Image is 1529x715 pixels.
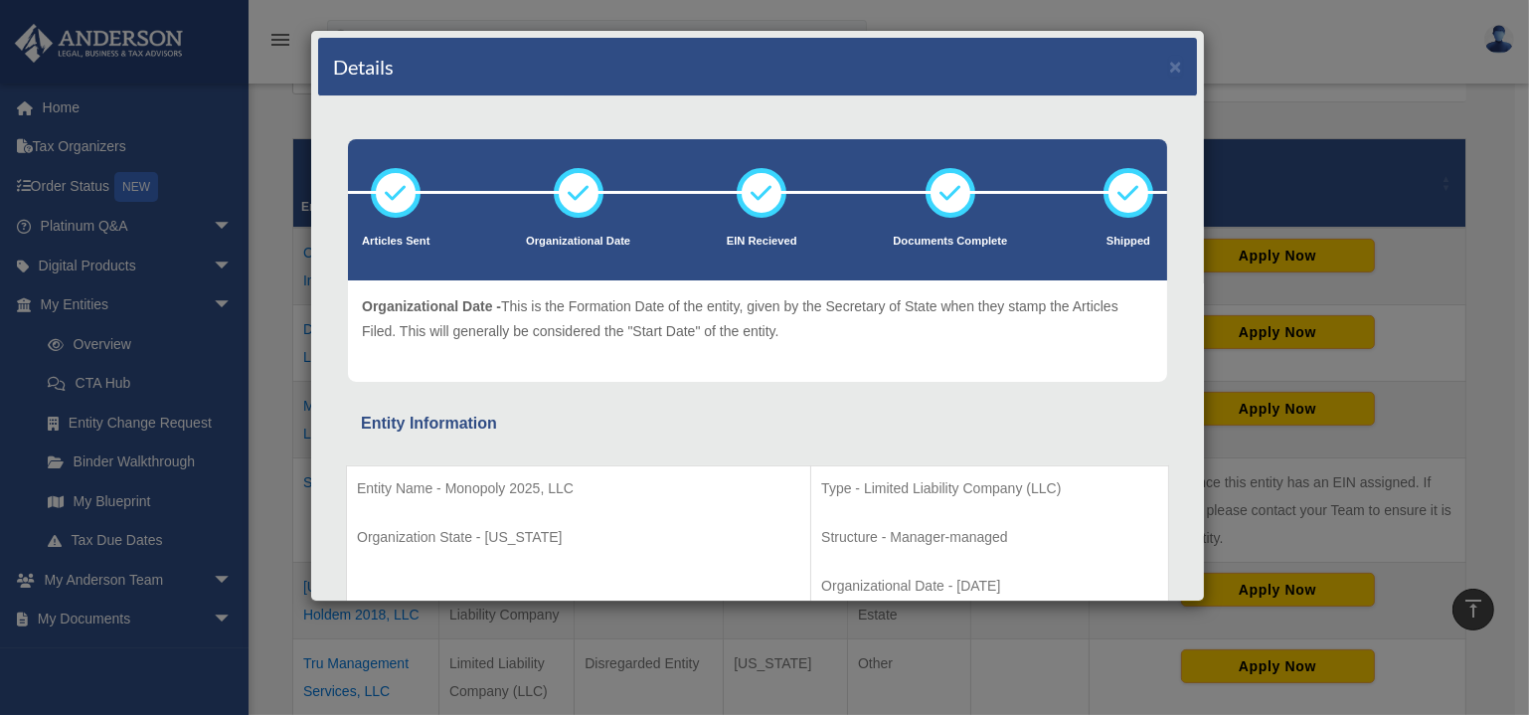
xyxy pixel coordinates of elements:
p: Organizational Date [526,232,630,252]
h4: Details [333,53,394,81]
p: Entity Name - Monopoly 2025, LLC [357,476,800,501]
p: Shipped [1104,232,1153,252]
p: Organizational Date - [DATE] [821,574,1158,599]
p: This is the Formation Date of the entity, given by the Secretary of State when they stamp the Art... [362,294,1153,343]
p: EIN Recieved [727,232,797,252]
p: Documents Complete [893,232,1007,252]
span: Organizational Date - [362,298,501,314]
p: Articles Sent [362,232,429,252]
p: Type - Limited Liability Company (LLC) [821,476,1158,501]
div: Entity Information [361,410,1154,438]
p: Organization State - [US_STATE] [357,525,800,550]
p: Structure - Manager-managed [821,525,1158,550]
button: × [1169,56,1182,77]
